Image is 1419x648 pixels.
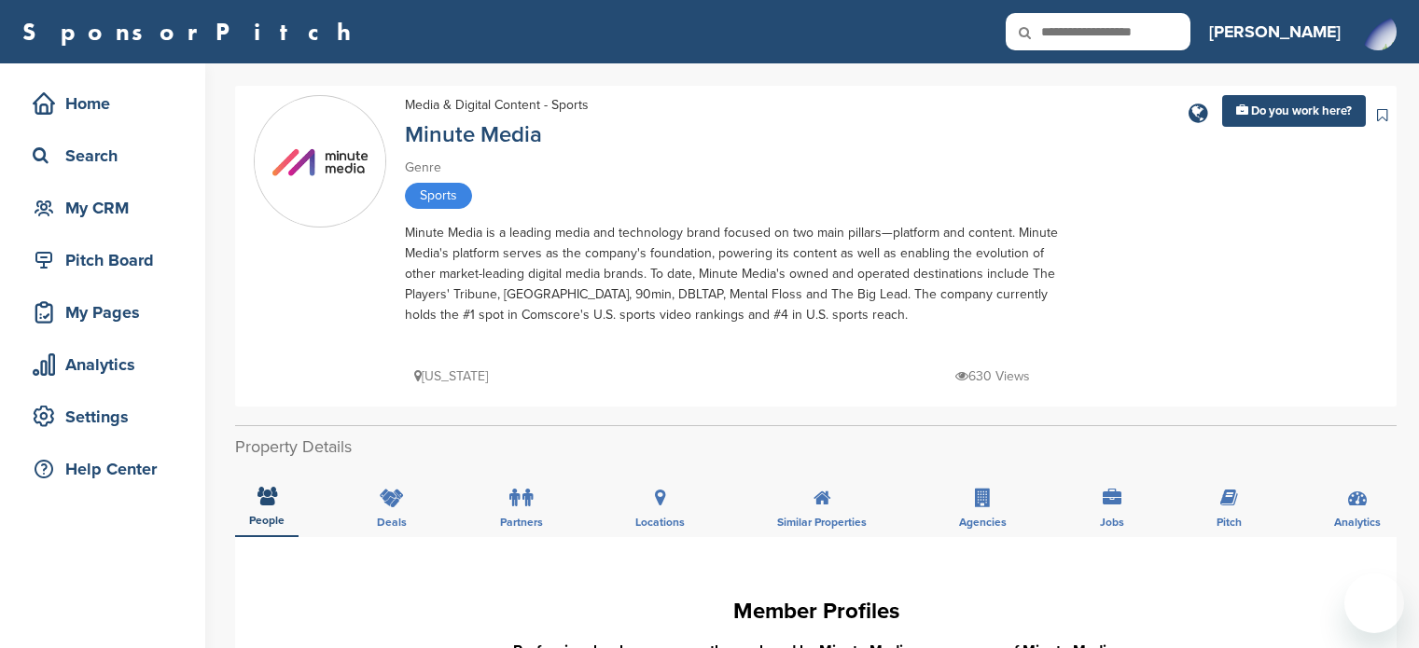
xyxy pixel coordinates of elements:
[777,517,867,528] span: Similar Properties
[28,139,187,172] div: Search
[28,452,187,486] div: Help Center
[635,517,685,528] span: Locations
[414,365,488,388] p: [US_STATE]
[1100,517,1124,528] span: Jobs
[19,343,187,386] a: Analytics
[959,517,1007,528] span: Agencies
[1222,95,1366,127] a: Do you work here?
[500,517,543,528] span: Partners
[255,101,385,224] img: Sponsorpitch & Minute Media
[1251,103,1352,118] span: Do you work here?
[28,191,187,225] div: My CRM
[19,448,187,490] a: Help Center
[19,134,187,177] a: Search
[1209,19,1341,45] h3: [PERSON_NAME]
[28,243,187,277] div: Pitch Board
[235,434,1397,460] h2: Property Details
[28,87,187,120] div: Home
[263,595,1369,628] h1: Member Profiles
[28,348,187,381] div: Analytics
[1334,517,1381,528] span: Analytics
[19,395,187,438] a: Settings
[19,186,187,229] a: My CRM
[19,82,187,125] a: Home
[405,95,589,116] div: Media & Digital Content - Sports
[1217,517,1242,528] span: Pitch
[19,239,187,282] a: Pitch Board
[405,121,542,148] a: Minute Media
[405,158,1058,178] div: Genre
[1344,573,1404,633] iframe: Button to launch messaging window
[1209,11,1341,52] a: [PERSON_NAME]
[955,365,1030,388] p: 630 Views
[22,20,363,44] a: SponsorPitch
[249,515,285,526] span: People
[405,223,1058,346] div: Minute Media is a leading media and technology brand focused on two main pillars—platform and con...
[28,400,187,434] div: Settings
[377,517,407,528] span: Deals
[28,296,187,329] div: My Pages
[19,291,187,334] a: My Pages
[405,183,472,209] span: Sports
